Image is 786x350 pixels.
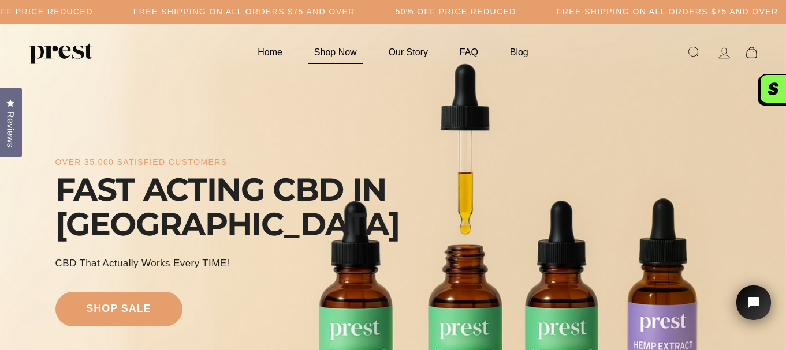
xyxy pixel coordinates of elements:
h5: Free Shipping on all orders $75 and over [133,7,355,17]
ul: Primary [243,41,542,63]
h5: 50% OFF PRICE REDUCED [396,7,516,17]
a: Blog [496,41,543,63]
a: Shop Now [300,41,371,63]
a: FAQ [445,41,493,63]
a: shop sale [55,292,182,326]
img: PREST ORGANICS [29,41,92,64]
div: CBD That Actually Works every TIME! [55,256,230,270]
div: FAST ACTING CBD IN [GEOGRAPHIC_DATA] [55,172,400,242]
a: Our Story [374,41,442,63]
h5: Free Shipping on all orders $75 and over [557,7,778,17]
div: over 35,000 satisfied customers [55,157,228,167]
span: Reviews [3,111,18,148]
a: Home [243,41,297,63]
iframe: Tidio Chat [721,269,786,350]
